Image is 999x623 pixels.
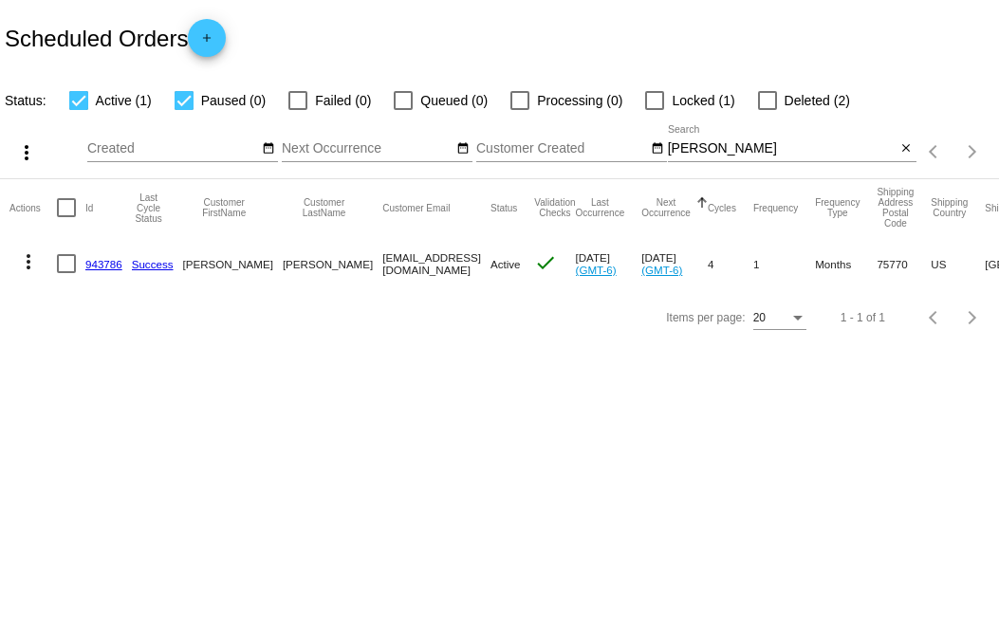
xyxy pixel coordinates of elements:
[897,139,916,159] button: Clear
[641,197,691,218] button: Change sorting for NextOccurrenceUtc
[5,93,46,108] span: Status:
[753,236,815,291] mat-cell: 1
[899,141,913,156] mat-icon: close
[576,236,642,291] mat-cell: [DATE]
[753,202,798,213] button: Change sorting for Frequency
[753,311,766,324] span: 20
[85,202,93,213] button: Change sorting for Id
[132,192,166,224] button: Change sorting for LastProcessingCycleId
[283,236,382,291] mat-cell: [PERSON_NAME]
[815,197,860,218] button: Change sorting for FrequencyType
[877,187,914,229] button: Change sorting for ShippingPostcode
[283,197,365,218] button: Change sorting for CustomerLastName
[201,89,266,112] span: Paused (0)
[708,236,753,291] mat-cell: 4
[490,258,521,270] span: Active
[651,141,664,156] mat-icon: date_range
[15,141,38,164] mat-icon: more_vert
[916,133,953,171] button: Previous page
[668,141,897,156] input: Search
[87,141,258,156] input: Created
[576,264,617,276] a: (GMT-6)
[916,299,953,337] button: Previous page
[576,197,625,218] button: Change sorting for LastOccurrenceUtc
[420,89,488,112] span: Queued (0)
[953,299,991,337] button: Next page
[132,258,174,270] a: Success
[641,264,682,276] a: (GMT-6)
[490,202,517,213] button: Change sorting for Status
[641,236,708,291] mat-cell: [DATE]
[456,141,470,156] mat-icon: date_range
[815,236,877,291] mat-cell: Months
[96,89,152,112] span: Active (1)
[85,258,122,270] a: 943786
[708,202,736,213] button: Change sorting for Cycles
[183,197,266,218] button: Change sorting for CustomerFirstName
[841,311,885,324] div: 1 - 1 of 1
[476,141,647,156] input: Customer Created
[282,141,453,156] input: Next Occurrence
[17,250,40,273] mat-icon: more_vert
[953,133,991,171] button: Next page
[315,89,371,112] span: Failed (0)
[537,89,622,112] span: Processing (0)
[195,31,218,54] mat-icon: add
[382,236,490,291] mat-cell: [EMAIL_ADDRESS][DOMAIN_NAME]
[753,312,806,325] mat-select: Items per page:
[9,179,57,236] mat-header-cell: Actions
[877,236,931,291] mat-cell: 75770
[931,197,968,218] button: Change sorting for ShippingCountry
[534,251,557,274] mat-icon: check
[5,19,226,57] h2: Scheduled Orders
[382,202,450,213] button: Change sorting for CustomerEmail
[534,179,575,236] mat-header-cell: Validation Checks
[666,311,745,324] div: Items per page:
[672,89,734,112] span: Locked (1)
[262,141,275,156] mat-icon: date_range
[785,89,850,112] span: Deleted (2)
[931,236,985,291] mat-cell: US
[183,236,283,291] mat-cell: [PERSON_NAME]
